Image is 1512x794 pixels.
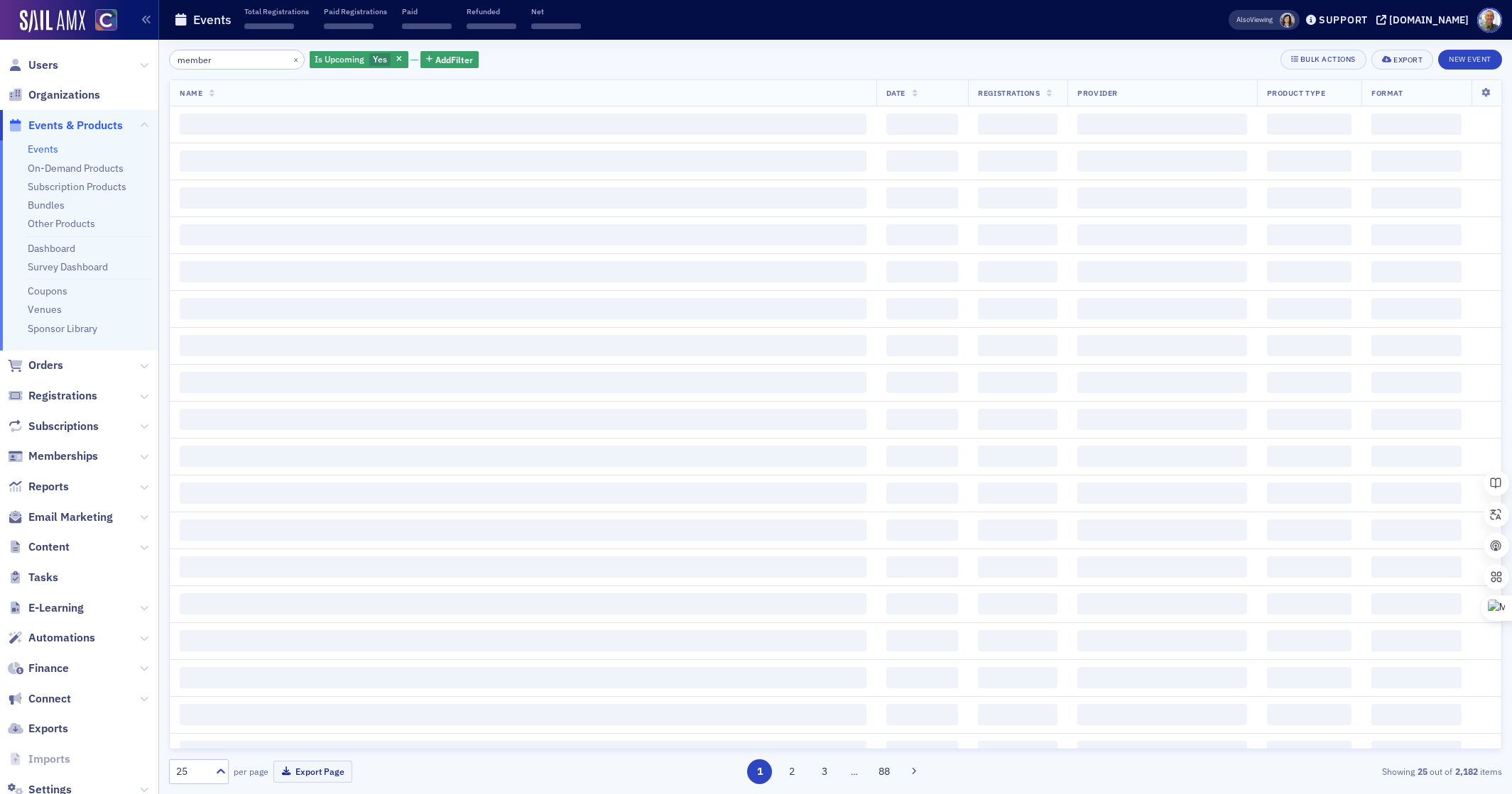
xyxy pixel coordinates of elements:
[1267,150,1351,172] span: ‌
[978,667,1057,688] span: ‌
[1077,741,1246,762] span: ‌
[1267,372,1351,393] span: ‌
[1267,261,1351,282] span: ‌
[978,519,1057,541] span: ‌
[978,630,1057,651] span: ‌
[1371,261,1462,282] span: ‌
[1267,483,1351,504] span: ‌
[28,448,98,464] span: Memberships
[310,51,408,69] div: Yes
[28,630,95,646] span: Automations
[1077,409,1246,430] span: ‌
[8,87,100,103] a: Organizations
[886,298,958,319] span: ‌
[1067,765,1502,778] div: Showing out of items
[180,556,866,578] span: ‌
[402,6,452,16] p: Paid
[180,187,866,209] span: ‌
[1438,50,1502,70] button: New Event
[28,509,113,525] span: Email Marketing
[1267,298,1351,319] span: ‌
[747,759,772,784] button: 1
[8,661,69,676] a: Finance
[1267,593,1351,614] span: ‌
[176,764,207,779] div: 25
[978,409,1057,430] span: ‌
[871,759,896,784] button: 88
[1267,114,1351,135] span: ‌
[1236,15,1273,25] span: Viewing
[373,53,387,65] span: Yes
[8,419,99,434] a: Subscriptions
[1077,519,1246,541] span: ‌
[1452,765,1480,778] strong: 2,182
[886,261,958,282] span: ‌
[180,409,866,430] span: ‌
[467,6,516,16] p: Refunded
[28,303,62,316] a: Venues
[28,162,124,175] a: On-Demand Products
[28,539,70,555] span: Content
[1477,8,1502,33] span: Profile
[886,114,958,135] span: ‌
[978,593,1057,614] span: ‌
[1371,114,1462,135] span: ‌
[8,388,97,404] a: Registrations
[1267,556,1351,578] span: ‌
[886,704,958,725] span: ‌
[28,358,63,373] span: Orders
[1077,261,1246,282] span: ‌
[8,691,71,707] a: Connect
[180,88,202,98] span: Name
[1077,593,1246,614] span: ‌
[1371,667,1462,688] span: ‌
[20,10,85,33] img: SailAMX
[28,285,67,297] a: Coupons
[1371,298,1462,319] span: ‌
[28,57,58,73] span: Users
[28,419,99,434] span: Subscriptions
[420,51,479,69] button: AddFilter
[1267,667,1351,688] span: ‌
[886,409,958,430] span: ‌
[1077,372,1246,393] span: ‌
[1077,224,1246,246] span: ‌
[1371,409,1462,430] span: ‌
[28,751,70,767] span: Imports
[1267,630,1351,651] span: ‌
[8,751,70,767] a: Imports
[978,187,1057,209] span: ‌
[1280,50,1366,70] button: Bulk Actions
[180,741,866,762] span: ‌
[8,570,58,585] a: Tasks
[1371,187,1462,209] span: ‌
[180,335,866,356] span: ‌
[244,23,294,29] span: ‌
[844,765,864,778] span: …
[95,9,117,31] img: SailAMX
[315,53,364,65] span: Is Upcoming
[28,260,108,273] a: Survey Dashboard
[1371,704,1462,725] span: ‌
[886,446,958,467] span: ‌
[886,187,958,209] span: ‌
[1371,741,1462,762] span: ‌
[28,199,65,211] a: Bundles
[978,483,1057,504] span: ‌
[28,118,123,133] span: Events & Products
[978,298,1057,319] span: ‌
[886,335,958,356] span: ‌
[886,483,958,504] span: ‌
[780,759,805,784] button: 2
[1077,114,1246,135] span: ‌
[290,53,303,65] button: ×
[1077,446,1246,467] span: ‌
[234,765,268,778] label: per page
[886,630,958,651] span: ‌
[1280,13,1295,28] span: Stacy Svendsen
[1300,55,1356,63] div: Bulk Actions
[180,630,866,651] span: ‌
[1077,704,1246,725] span: ‌
[1267,224,1351,246] span: ‌
[28,600,84,616] span: E-Learning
